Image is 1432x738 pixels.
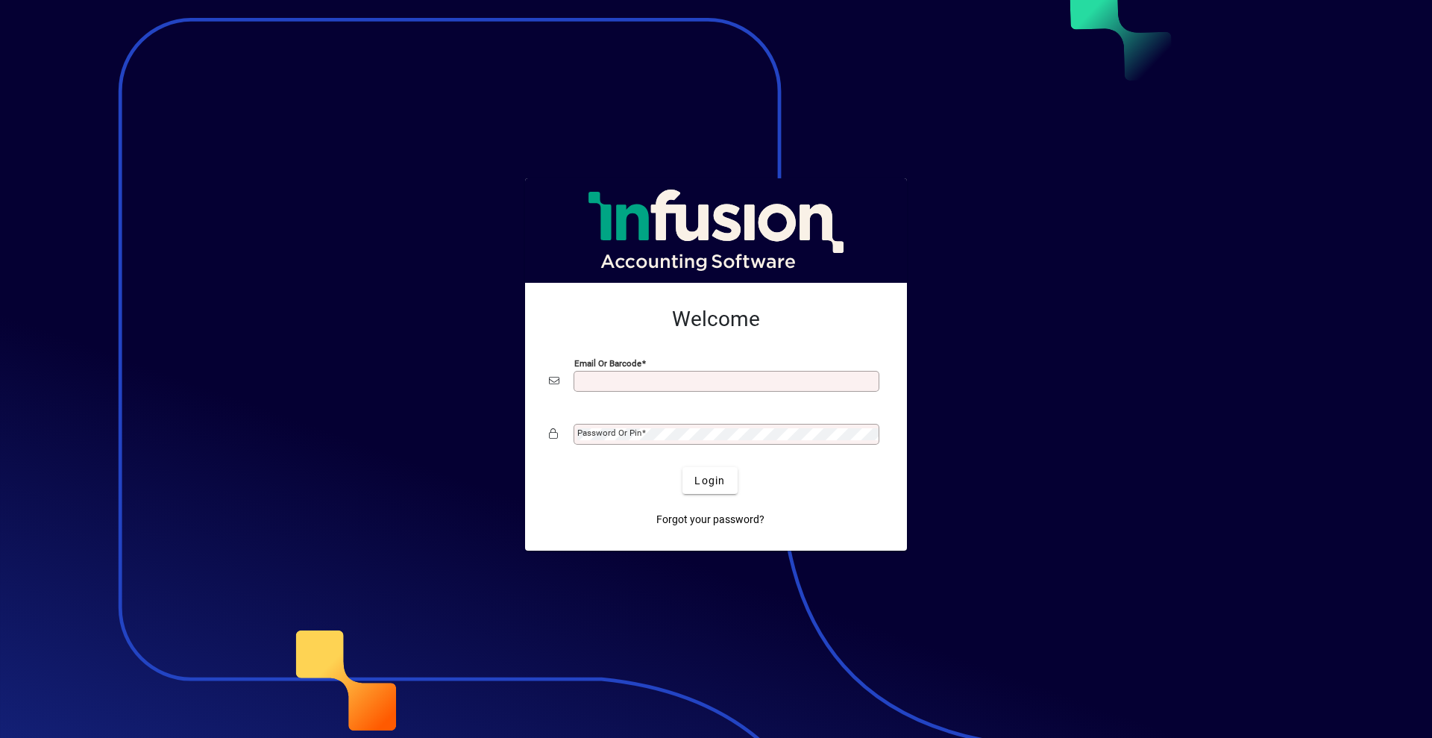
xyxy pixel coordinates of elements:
[574,358,641,369] mat-label: Email or Barcode
[650,506,770,533] a: Forgot your password?
[656,512,764,528] span: Forgot your password?
[694,473,725,489] span: Login
[549,307,883,332] h2: Welcome
[682,467,737,494] button: Login
[577,428,641,438] mat-label: Password or Pin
